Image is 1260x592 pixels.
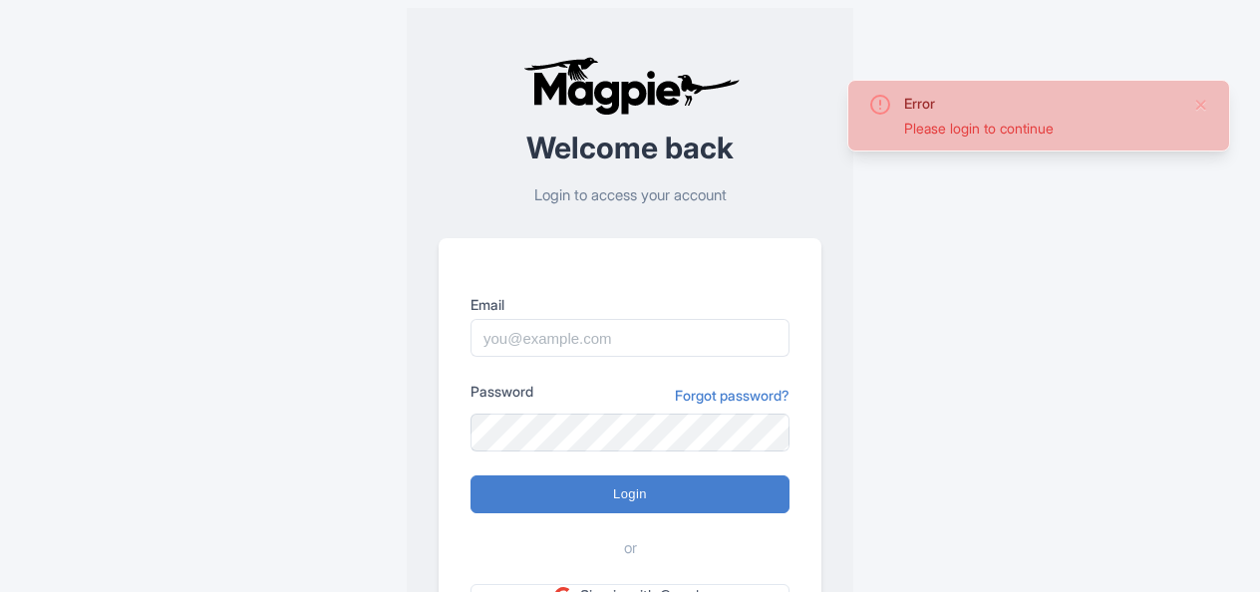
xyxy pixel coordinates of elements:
[471,294,789,315] label: Email
[904,118,1177,139] div: Please login to continue
[471,381,533,402] label: Password
[439,184,821,207] p: Login to access your account
[1193,93,1209,117] button: Close
[518,56,743,116] img: logo-ab69f6fb50320c5b225c76a69d11143b.png
[471,319,789,357] input: you@example.com
[675,385,789,406] a: Forgot password?
[624,537,637,560] span: or
[439,132,821,164] h2: Welcome back
[471,475,789,513] input: Login
[904,93,1177,114] div: Error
